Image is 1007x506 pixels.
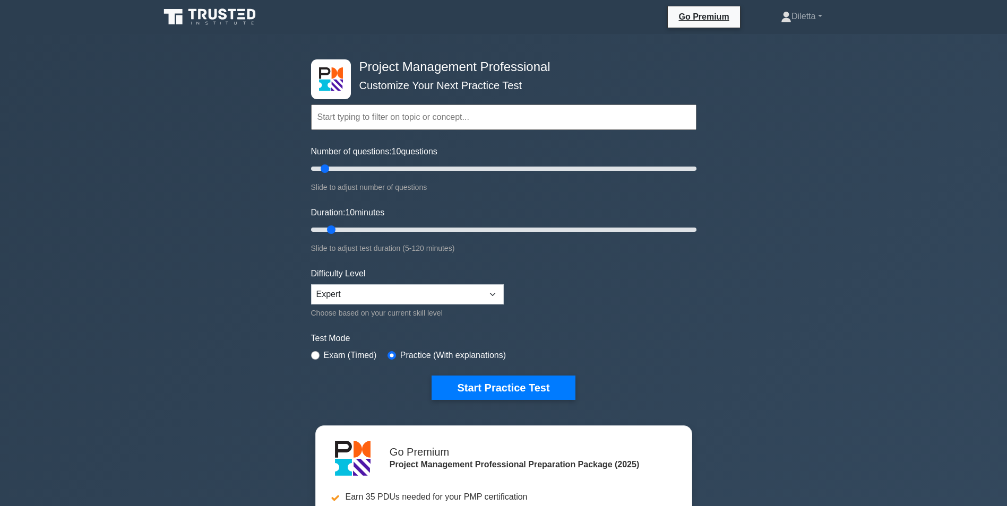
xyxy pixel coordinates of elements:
label: Test Mode [311,332,696,345]
span: 10 [392,147,401,156]
h4: Project Management Professional [355,59,644,75]
label: Duration: minutes [311,206,385,219]
a: Go Premium [672,10,735,23]
label: Exam (Timed) [324,349,377,362]
div: Slide to adjust number of questions [311,181,696,194]
a: Diletta [755,6,847,27]
label: Number of questions: questions [311,145,437,158]
label: Difficulty Level [311,267,366,280]
span: 10 [345,208,355,217]
div: Choose based on your current skill level [311,307,504,319]
button: Start Practice Test [432,376,575,400]
div: Slide to adjust test duration (5-120 minutes) [311,242,696,255]
label: Practice (With explanations) [400,349,506,362]
input: Start typing to filter on topic or concept... [311,104,696,130]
